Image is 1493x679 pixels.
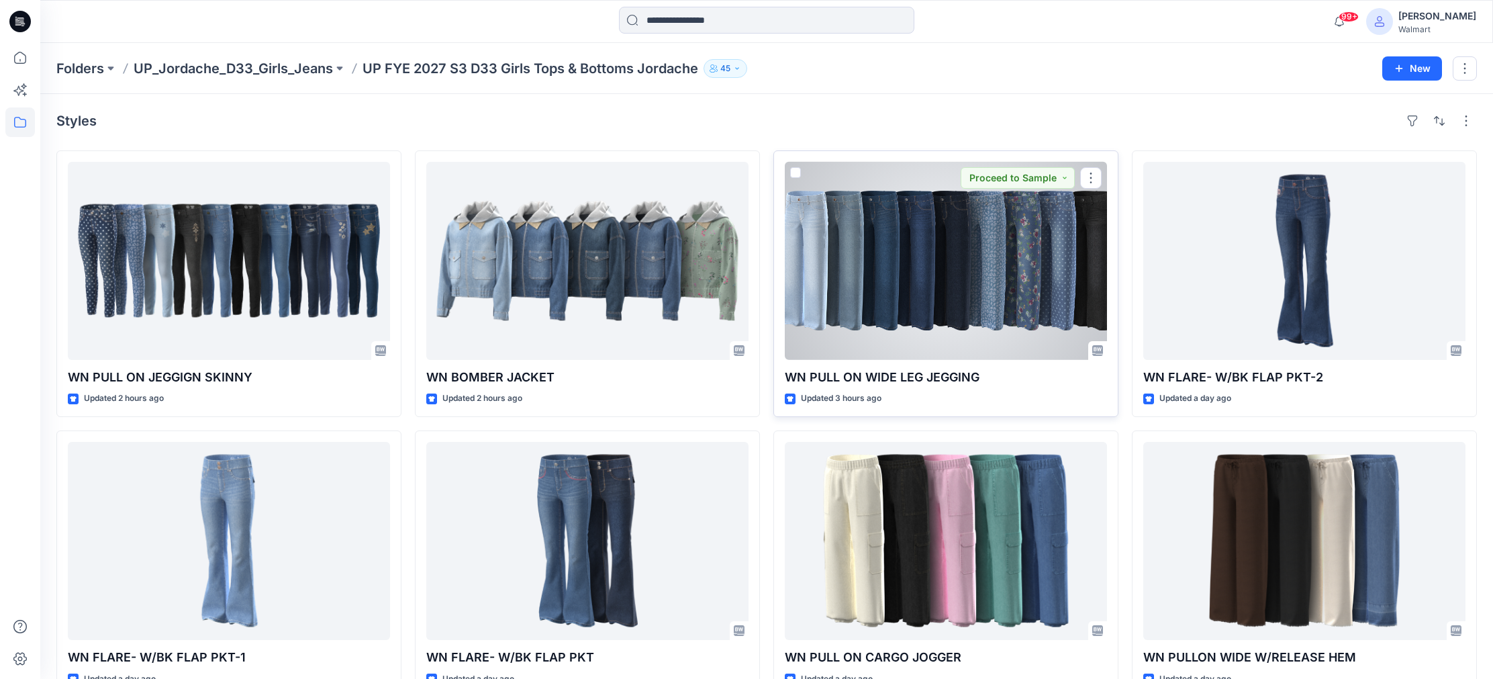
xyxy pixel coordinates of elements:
[134,59,333,78] a: UP_Jordache_D33_Girls_Jeans
[68,648,390,667] p: WN FLARE- W/BK FLAP PKT-1
[68,442,390,640] a: WN FLARE- W/BK FLAP PKT-1
[1339,11,1359,22] span: 99+
[785,162,1107,360] a: WN PULL ON WIDE LEG JEGGING
[84,392,164,406] p: Updated 2 hours ago
[56,113,97,129] h4: Styles
[1143,442,1465,640] a: WN PULLON WIDE W/RELEASE HEM
[704,59,747,78] button: 45
[426,442,749,640] a: WN FLARE- W/BK FLAP PKT
[785,368,1107,387] p: WN PULL ON WIDE LEG JEGGING
[1143,162,1465,360] a: WN FLARE- W/BK FLAP PKT-2
[68,162,390,360] a: WN PULL ON JEGGIGN SKINNY
[1398,24,1476,34] div: Walmart
[1143,368,1465,387] p: WN FLARE- W/BK FLAP PKT-2
[56,59,104,78] a: Folders
[1159,392,1231,406] p: Updated a day ago
[1398,8,1476,24] div: [PERSON_NAME]
[426,162,749,360] a: WN BOMBER JACKET
[442,392,522,406] p: Updated 2 hours ago
[1143,648,1465,667] p: WN PULLON WIDE W/RELEASE HEM
[1374,16,1385,27] svg: avatar
[785,648,1107,667] p: WN PULL ON CARGO JOGGER
[426,368,749,387] p: WN BOMBER JACKET
[1382,56,1442,81] button: New
[363,59,698,78] p: UP FYE 2027 S3 D33 Girls Tops & Bottoms Jordache
[426,648,749,667] p: WN FLARE- W/BK FLAP PKT
[68,368,390,387] p: WN PULL ON JEGGIGN SKINNY
[720,61,730,76] p: 45
[801,392,881,406] p: Updated 3 hours ago
[785,442,1107,640] a: WN PULL ON CARGO JOGGER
